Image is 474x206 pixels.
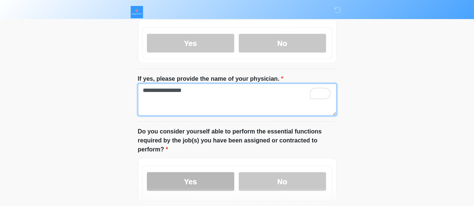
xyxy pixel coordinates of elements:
label: No [239,34,326,52]
label: No [239,172,326,191]
label: Yes [147,172,234,191]
textarea: To enrich screen reader interactions, please activate Accessibility in Grammarly extension settings [138,83,336,116]
label: If yes, please provide the name of your physician. [138,74,284,83]
label: Yes [147,34,234,52]
img: ESHYFT Logo [130,6,143,18]
label: Do you consider yourself able to perform the essential functions required by the job(s) you have ... [138,127,336,154]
